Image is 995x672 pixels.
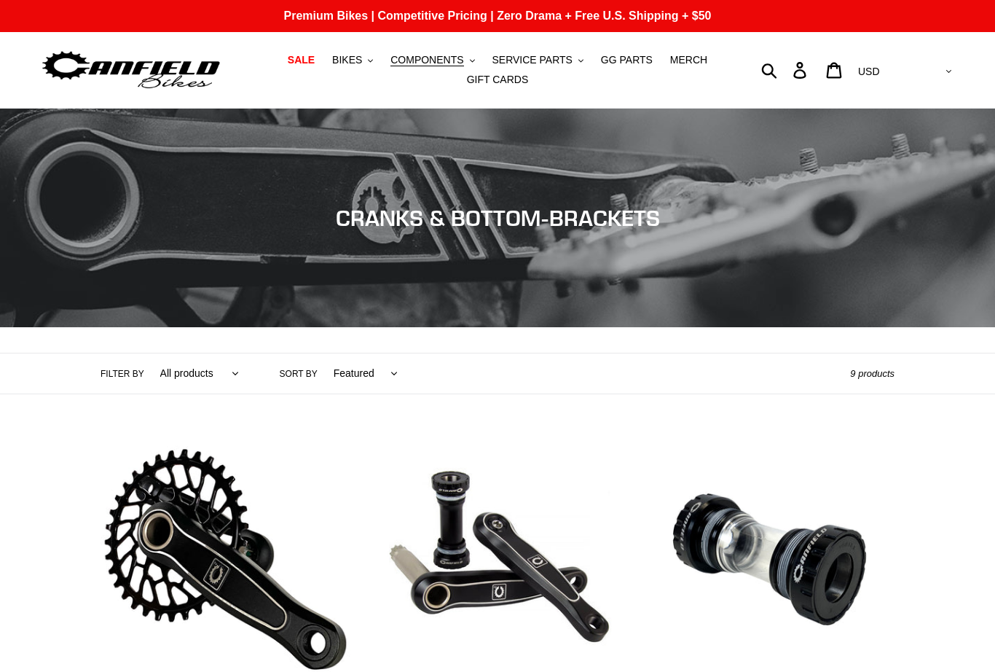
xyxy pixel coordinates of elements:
span: CRANKS & BOTTOM-BRACKETS [336,205,660,231]
span: SERVICE PARTS [492,54,572,66]
button: COMPONENTS [383,50,481,70]
span: COMPONENTS [390,54,463,66]
img: Canfield Bikes [40,47,222,93]
a: GG PARTS [594,50,660,70]
span: SALE [288,54,315,66]
a: GIFT CARDS [460,70,536,90]
span: GIFT CARDS [467,74,529,86]
button: SERVICE PARTS [484,50,590,70]
label: Sort by [280,367,318,380]
a: MERCH [663,50,715,70]
span: 9 products [850,368,894,379]
button: BIKES [325,50,380,70]
span: BIKES [332,54,362,66]
a: SALE [280,50,322,70]
span: MERCH [670,54,707,66]
span: GG PARTS [601,54,653,66]
label: Filter by [101,367,144,380]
